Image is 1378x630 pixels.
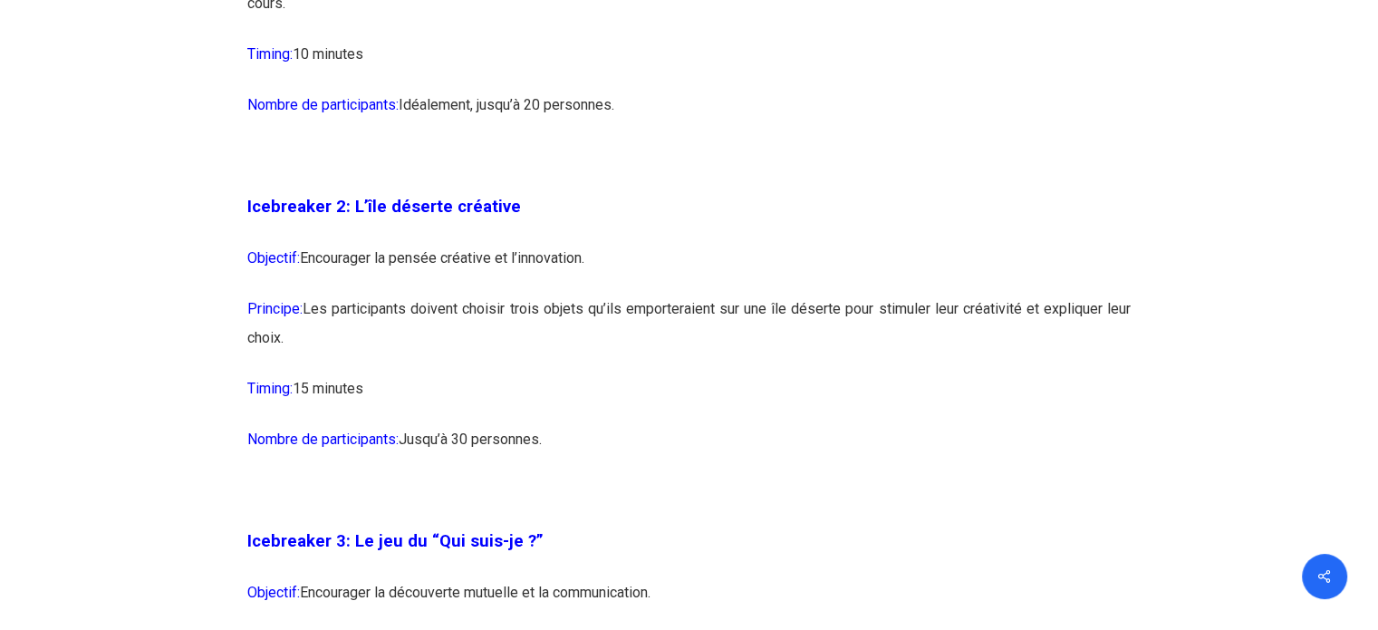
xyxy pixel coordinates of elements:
p: 10 minutes [247,40,1131,91]
span: Timing: [247,45,293,63]
span: Icebreaker 2: L’île déserte créative [247,197,521,217]
span: Nombre de participants: [247,96,399,113]
p: Encourager la découverte mutuelle et la communication. [247,578,1131,629]
p: Jusqu’à 30 personnes. [247,425,1131,476]
span: Nombre de participants: [247,431,399,448]
p: Encourager la pensée créative et l’innovation. [247,244,1131,295]
span: Objectif: [247,249,300,267]
span: Objectif: [247,584,300,601]
span: Icebreaker 3: Le jeu du “Qui suis-je ?” [247,531,544,551]
p: 15 minutes [247,374,1131,425]
span: Timing: [247,380,293,397]
p: Idéalement, jusqu’à 20 personnes. [247,91,1131,141]
span: Principe: [247,300,303,317]
p: Les participants doivent choisir trois objets qu’ils emporteraient sur une île déserte pour stimu... [247,295,1131,374]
